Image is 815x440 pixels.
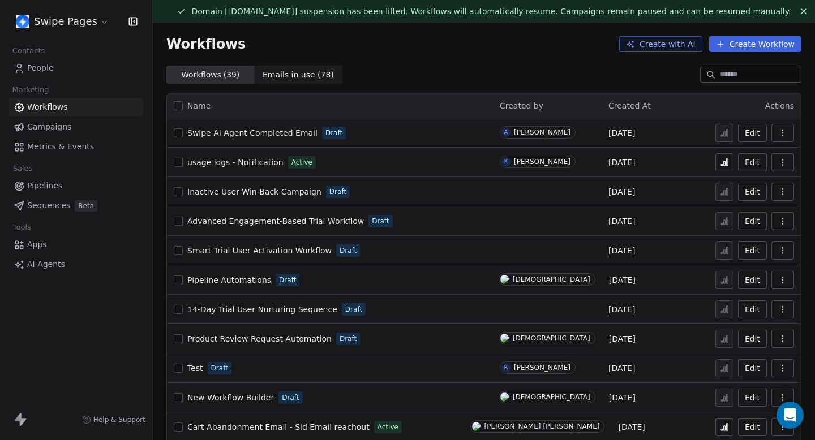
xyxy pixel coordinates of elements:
[27,101,68,113] span: Workflows
[738,330,767,348] button: Edit
[513,334,590,342] div: [DEMOGRAPHIC_DATA]
[738,212,767,230] button: Edit
[709,36,801,52] button: Create Workflow
[187,422,370,432] span: Cart Abandonment Email - Sid Email reachout
[609,274,636,286] span: [DATE]
[7,42,50,59] span: Contacts
[9,176,143,195] a: Pipelines
[14,12,111,31] button: Swipe Pages
[608,215,635,227] span: [DATE]
[187,305,337,314] span: 14-Day Trial User Nurturing Sequence
[738,241,767,260] button: Edit
[187,364,203,373] span: Test
[279,275,296,285] span: Draft
[16,15,29,28] img: user_01J93QE9VH11XXZQZDP4TWZEES.jpg
[608,127,635,139] span: [DATE]
[187,215,364,227] a: Advanced Engagement-Based Trial Workflow
[608,101,651,110] span: Created At
[187,333,332,344] a: Product Review Request Automation
[9,118,143,136] a: Campaigns
[340,334,357,344] span: Draft
[777,402,804,429] div: Open Intercom Messenger
[504,363,508,372] div: R
[514,128,570,136] div: [PERSON_NAME]
[9,98,143,117] a: Workflows
[738,300,767,318] button: Edit
[187,158,284,167] span: usage logs - Notification
[263,69,334,81] span: Emails in use ( 78 )
[500,392,509,402] img: S
[187,157,284,168] a: usage logs - Notification
[187,100,211,112] span: Name
[738,153,767,171] button: Edit
[514,364,570,372] div: [PERSON_NAME]
[345,304,362,314] span: Draft
[514,158,570,166] div: [PERSON_NAME]
[738,271,767,289] button: Edit
[500,275,509,284] img: S
[9,137,143,156] a: Metrics & Events
[765,101,794,110] span: Actions
[27,239,47,251] span: Apps
[329,187,346,197] span: Draft
[187,363,203,374] a: Test
[187,246,332,255] span: Smart Trial User Activation Workflow
[9,255,143,274] a: AI Agents
[609,333,636,344] span: [DATE]
[9,196,143,215] a: SequencesBeta
[504,157,508,166] div: K
[738,418,767,436] button: Edit
[166,36,246,52] span: Workflows
[608,157,635,168] span: [DATE]
[472,422,481,431] img: S
[27,62,54,74] span: People
[27,200,70,212] span: Sequences
[187,421,370,433] a: Cart Abandonment Email - Sid Email reachout
[738,359,767,377] button: Edit
[187,186,321,197] a: Inactive User Win-Back Campaign
[187,275,271,284] span: Pipeline Automations
[7,81,54,98] span: Marketing
[191,7,791,16] span: Domain [[DOMAIN_NAME]] suspension has been lifted. Workflows will automatically resume. Campaigns...
[27,141,94,153] span: Metrics & Events
[9,235,143,254] a: Apps
[619,36,702,52] button: Create with AI
[75,200,97,212] span: Beta
[9,59,143,77] a: People
[27,121,71,133] span: Campaigns
[609,392,636,403] span: [DATE]
[618,421,645,433] span: [DATE]
[372,216,389,226] span: Draft
[187,128,318,137] span: Swipe AI Agent Completed Email
[500,334,509,343] img: S
[187,334,332,343] span: Product Review Request Automation
[187,393,274,402] span: New Workflow Builder
[608,304,635,315] span: [DATE]
[34,14,97,29] span: Swipe Pages
[187,304,337,315] a: 14-Day Trial User Nurturing Sequence
[738,124,767,142] button: Edit
[738,183,767,201] button: Edit
[738,389,767,407] button: Edit
[27,180,62,192] span: Pipelines
[513,393,590,401] div: [DEMOGRAPHIC_DATA]
[291,157,312,167] span: Active
[500,101,543,110] span: Created by
[484,422,600,430] div: [PERSON_NAME] [PERSON_NAME]
[325,128,342,138] span: Draft
[282,392,299,403] span: Draft
[608,186,635,197] span: [DATE]
[187,127,318,139] a: Swipe AI Agent Completed Email
[513,275,590,283] div: [DEMOGRAPHIC_DATA]
[504,128,508,137] div: A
